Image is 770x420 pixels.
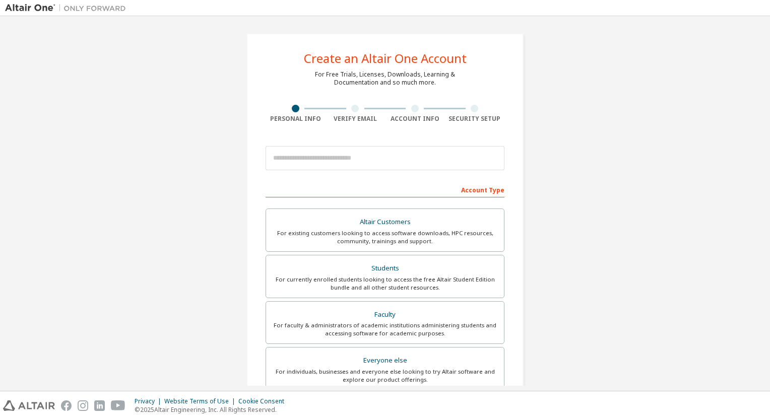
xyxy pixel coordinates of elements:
div: Security Setup [445,115,505,123]
img: Altair One [5,3,131,13]
div: For Free Trials, Licenses, Downloads, Learning & Documentation and so much more. [315,71,455,87]
img: facebook.svg [61,400,72,411]
div: For currently enrolled students looking to access the free Altair Student Edition bundle and all ... [272,275,498,292]
div: Website Terms of Use [164,397,238,405]
div: For individuals, businesses and everyone else looking to try Altair software and explore our prod... [272,368,498,384]
div: Altair Customers [272,215,498,229]
div: Everyone else [272,354,498,368]
div: Create an Altair One Account [304,52,467,64]
img: instagram.svg [78,400,88,411]
img: youtube.svg [111,400,125,411]
div: Students [272,261,498,275]
div: Account Info [385,115,445,123]
div: Faculty [272,308,498,322]
div: For existing customers looking to access software downloads, HPC resources, community, trainings ... [272,229,498,245]
p: © 2025 Altair Engineering, Inc. All Rights Reserved. [135,405,290,414]
img: altair_logo.svg [3,400,55,411]
div: Personal Info [266,115,326,123]
img: linkedin.svg [94,400,105,411]
div: For faculty & administrators of academic institutions administering students and accessing softwa... [272,321,498,337]
div: Account Type [266,181,504,197]
div: Cookie Consent [238,397,290,405]
div: Privacy [135,397,164,405]
div: Verify Email [326,115,386,123]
